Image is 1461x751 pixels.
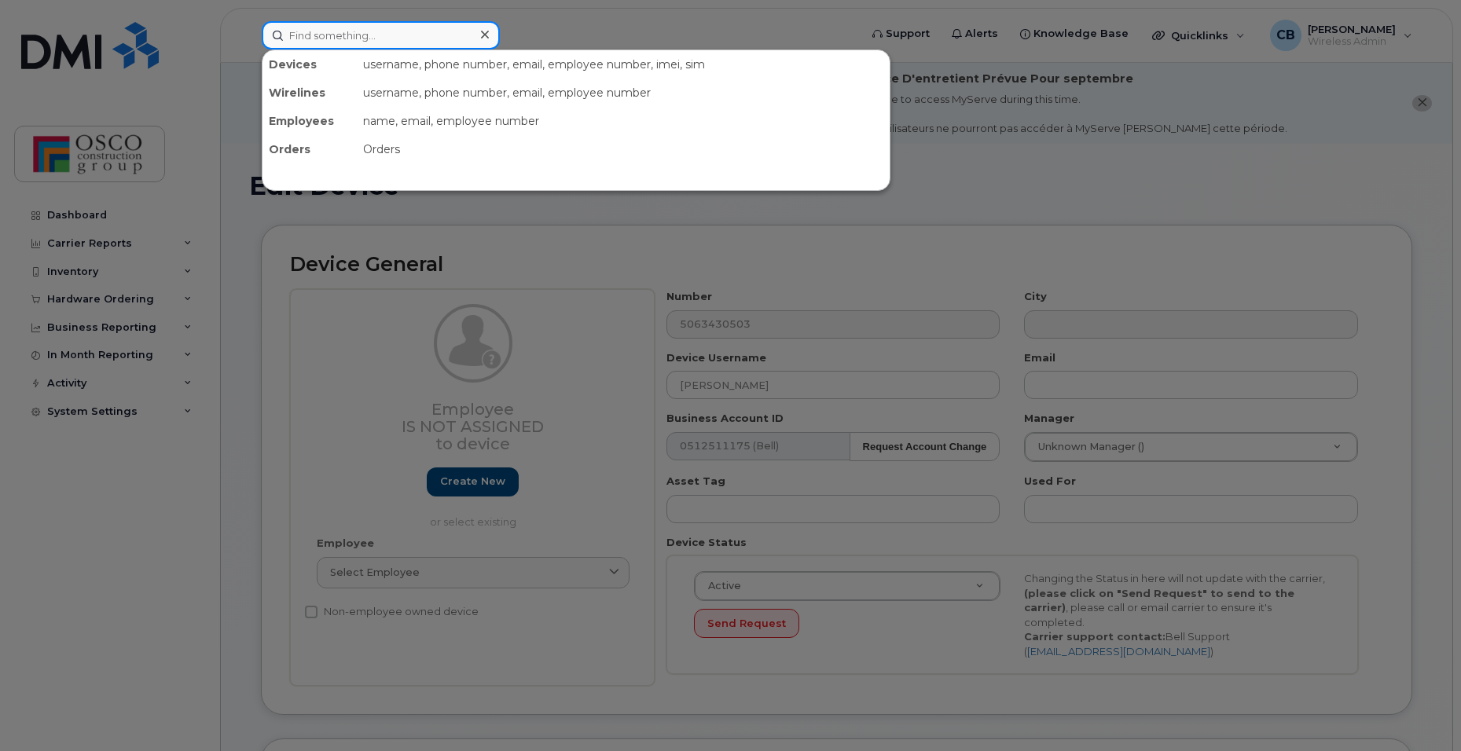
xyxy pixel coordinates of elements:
[262,79,357,107] div: Wirelines
[262,50,357,79] div: Devices
[357,135,890,163] div: Orders
[357,107,890,135] div: name, email, employee number
[357,79,890,107] div: username, phone number, email, employee number
[262,135,357,163] div: Orders
[262,107,357,135] div: Employees
[357,50,890,79] div: username, phone number, email, employee number, imei, sim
